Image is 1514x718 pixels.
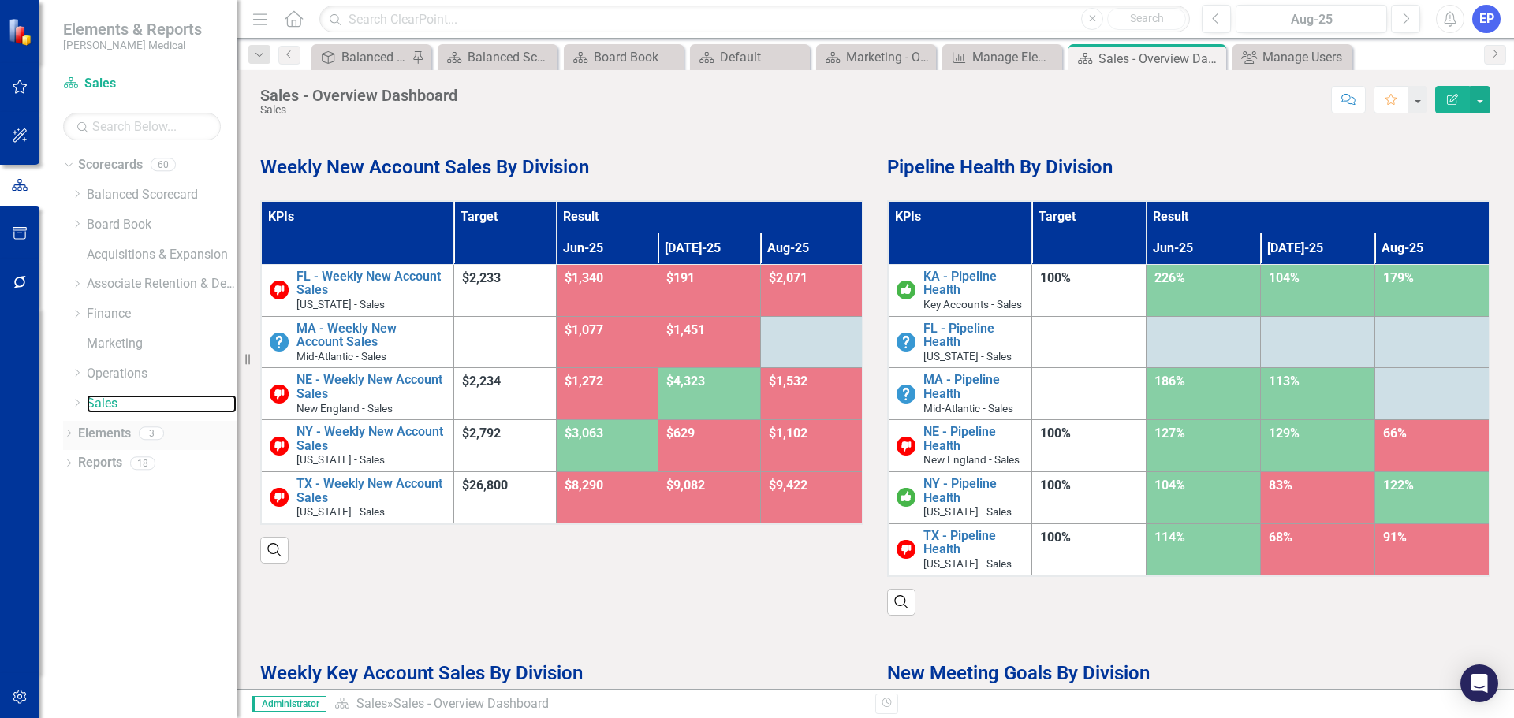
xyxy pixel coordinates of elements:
[296,402,393,415] span: New England - Sales
[261,420,454,472] td: Double-Click to Edit Right Click for Context Menu
[341,47,408,67] div: Balanced Scorecard (Daily Huddle)
[923,350,1012,363] span: [US_STATE] - Sales
[1383,426,1407,441] span: 66%
[87,305,237,323] a: Finance
[151,158,176,172] div: 60
[923,425,1024,452] a: NE - Pipeline Health
[1269,478,1292,493] span: 83%
[260,156,589,178] strong: Weekly New Account Sales By Division
[923,402,1013,415] span: Mid-Atlantic - Sales
[393,696,549,711] div: Sales - Overview Dashboard
[565,322,603,337] span: $1,077
[923,529,1024,556] a: TX - Pipeline Health
[1107,8,1186,30] button: Search
[888,264,1031,316] td: Double-Click to Edit Right Click for Context Menu
[87,186,237,204] a: Balanced Scorecard
[468,47,554,67] div: Balanced Scorecard Welcome Page
[260,662,583,684] strong: Weekly Key Account Sales By Division
[565,426,603,441] span: $3,063
[78,156,143,174] a: Scorecards
[565,478,603,493] span: $8,290
[87,395,237,413] a: Sales
[923,322,1024,349] a: FL - Pipeline Health
[846,47,932,67] div: Marketing - Overview Dashboard
[8,17,35,45] img: ClearPoint Strategy
[888,316,1031,368] td: Double-Click to Edit Right Click for Context Menu
[565,270,603,285] span: $1,340
[1040,530,1071,545] span: 100%
[78,425,131,443] a: Elements
[296,298,385,311] span: [US_STATE] - Sales
[594,47,680,67] div: Board Book
[270,333,289,352] img: No Information
[252,696,326,712] span: Administrator
[442,47,554,67] a: Balanced Scorecard Welcome Page
[888,420,1031,472] td: Double-Click to Edit Right Click for Context Menu
[888,471,1031,523] td: Double-Click to Edit Right Click for Context Menu
[1130,12,1164,24] span: Search
[87,365,237,383] a: Operations
[296,270,446,297] a: FL - Weekly New Account Sales
[888,368,1031,420] td: Double-Click to Edit Right Click for Context Menu
[923,505,1012,518] span: [US_STATE] - Sales
[1098,49,1222,69] div: Sales - Overview Dashboard
[1262,47,1348,67] div: Manage Users
[887,156,1113,178] strong: Pipeline Health By Division
[1472,5,1501,33] button: EP
[694,47,806,67] a: Default
[270,488,289,507] img: Below Target
[666,374,705,389] span: $4,323
[887,662,1150,684] strong: New Meeting Goals By Division
[1040,426,1071,441] span: 100%
[63,39,202,51] small: [PERSON_NAME] Medical
[720,47,806,67] div: Default
[462,478,508,493] span: $26,800
[270,385,289,404] img: Below Target
[897,437,915,456] img: Below Target
[1236,5,1387,33] button: Aug-25
[897,281,915,299] img: On or Above Target
[87,216,237,234] a: Board Book
[923,453,1020,466] span: New England - Sales
[897,385,915,404] img: No Information
[462,374,501,389] span: $2,234
[1040,478,1071,493] span: 100%
[1154,426,1185,441] span: 127%
[769,374,807,389] span: $1,532
[1269,374,1300,389] span: 113%
[356,696,387,711] a: Sales
[462,426,501,441] span: $2,792
[260,87,457,104] div: Sales - Overview Dashboard
[1040,270,1071,285] span: 100%
[63,20,202,39] span: Elements & Reports
[63,75,221,93] a: Sales
[666,478,705,493] span: $9,082
[261,368,454,420] td: Double-Click to Edit Right Click for Context Menu
[666,270,695,285] span: $191
[296,322,446,349] a: MA - Weekly New Account Sales
[1154,478,1185,493] span: 104%
[260,104,457,116] div: Sales
[923,477,1024,504] a: NY - Pipeline Health
[568,47,680,67] a: Board Book
[1269,426,1300,441] span: 129%
[296,477,446,504] a: TX - Weekly New Account Sales
[315,47,408,67] a: Balanced Scorecard (Daily Huddle)
[923,373,1024,400] a: MA - Pipeline Health
[897,540,915,559] img: Below Target
[946,47,1058,67] a: Manage Elements
[1236,47,1348,67] a: Manage Users
[1241,10,1382,29] div: Aug-25
[130,456,155,470] div: 18
[261,264,454,316] td: Double-Click to Edit Right Click for Context Menu
[897,488,915,507] img: On or Above Target
[270,281,289,299] img: Below Target
[923,298,1022,311] span: Key Accounts - Sales
[261,316,454,368] td: Double-Click to Edit Right Click for Context Menu
[261,471,454,523] td: Double-Click to Edit Right Click for Context Menu
[1154,374,1185,389] span: 186%
[923,270,1024,297] a: KA - Pipeline Health
[1383,270,1414,285] span: 179%
[1269,270,1300,285] span: 104%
